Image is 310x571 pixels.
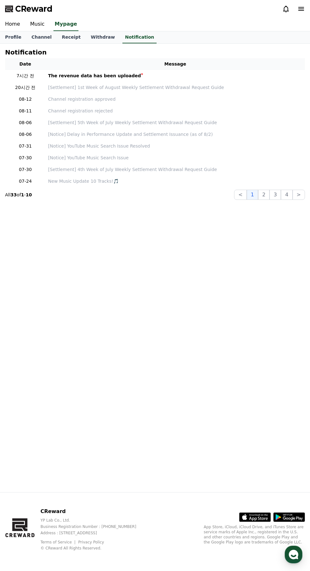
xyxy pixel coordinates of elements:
[48,73,141,79] div: The revenue data has been uploaded
[48,73,302,79] a: The revenue data has been uploaded
[86,31,120,43] a: Withdraw
[48,84,302,91] a: [Settlement] 1st Week of August Weekly Settlement Withdrawal Request Guide
[40,530,146,536] p: Address : [STREET_ADDRESS]
[5,58,46,70] th: Date
[57,31,86,43] a: Receipt
[21,192,24,197] strong: 1
[26,192,32,197] strong: 10
[48,166,302,173] a: [Settlement] 4th Week of July Weekly Settlement Withdrawal Request Guide
[8,96,43,103] p: 08-12
[8,178,43,185] p: 07-24
[5,192,32,198] p: All of -
[5,4,53,14] a: CReward
[270,190,281,200] button: 3
[8,84,43,91] p: 20시간 전
[48,131,302,138] a: [Notice] Delay in Performance Update and Settlement Issuance (as of 8/2)
[48,178,302,185] a: New Music Update 10 Tracks!🎵
[40,524,146,529] p: Business Registration Number : [PHONE_NUMBER]
[204,524,305,545] p: App Store, iCloud, iCloud Drive, and iTunes Store are service marks of Apple Inc., registered in ...
[122,31,157,43] a: Notification
[48,119,302,126] a: [Settlement] 5th Week of July Weekly Settlement Withdrawal Request Guide
[10,192,16,197] strong: 33
[48,155,302,161] a: [Notice] YouTube Music Search Issue
[46,58,305,70] th: Message
[234,190,246,200] button: <
[281,190,292,200] button: 4
[293,190,305,200] button: >
[8,108,43,114] p: 08-11
[40,518,146,523] p: YP Lab Co., Ltd.
[26,31,57,43] a: Channel
[258,190,270,200] button: 2
[8,143,43,149] p: 07-31
[53,18,78,31] a: Mypage
[78,540,104,544] a: Privacy Policy
[8,166,43,173] p: 07-30
[8,73,43,79] p: 7시간 전
[247,190,258,200] button: 1
[48,108,302,114] p: Channel registration rejected
[48,143,302,149] a: [Notice] YouTube Music Search Issue Resolved
[40,540,77,544] a: Terms of Service
[15,4,53,14] span: CReward
[5,49,46,56] h4: Notification
[25,18,50,31] a: Music
[48,96,302,103] p: Channel registration approved
[40,546,146,551] p: © CReward All Rights Reserved.
[8,131,43,138] p: 08-06
[8,119,43,126] p: 08-06
[8,155,43,161] p: 07-30
[40,508,146,515] p: CReward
